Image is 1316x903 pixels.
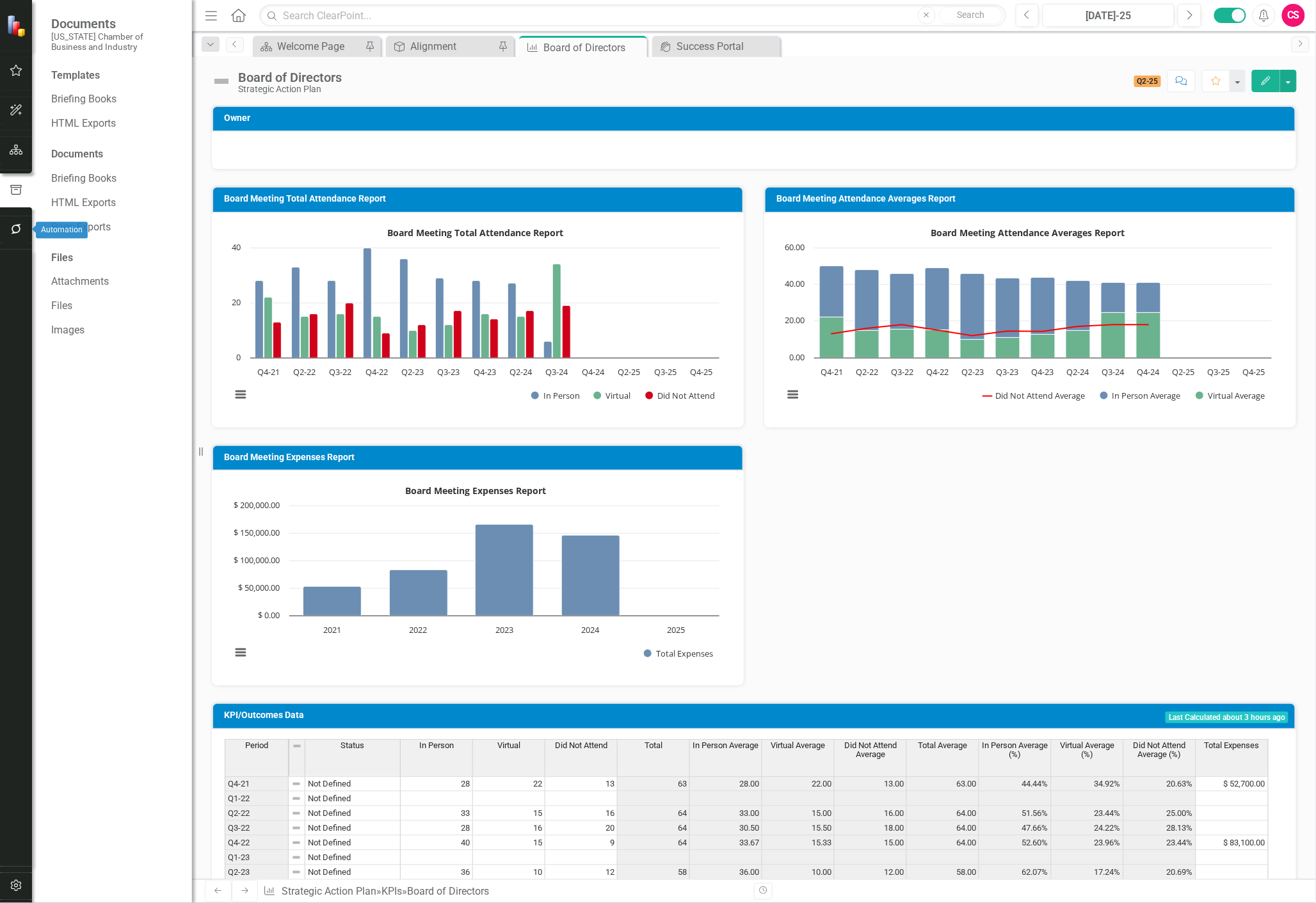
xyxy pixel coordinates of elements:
div: Board of Directors [407,885,489,897]
td: 10 [473,865,545,880]
td: 25.00% [1124,806,1196,821]
td: $ 52,700.00 [1196,776,1269,792]
text: 60.00 [785,241,805,253]
td: 63 [618,776,690,792]
text: Board Meeting Expenses Report [405,484,546,497]
td: 44.44% [979,776,1052,792]
path: Q4-21, 28. In Person. [255,280,264,358]
button: View chart menu, Board Meeting Total Attendance Report [232,385,250,403]
text: Q4-24 [582,366,605,378]
path: 2021, 52,700. Total Expenses. [303,587,362,616]
div: CS [1282,4,1305,27]
button: Show Virtual [593,390,630,401]
td: 22.00 [762,776,835,792]
td: 23.44% [1052,806,1124,821]
path: Q2-24, 15. Virtual. [517,316,526,358]
td: Q2-22 [225,806,289,821]
svg: Interactive chart [225,223,726,415]
text: 20.00 [785,314,805,326]
text: Virtual [606,390,630,401]
text: Q3-24 [1102,366,1125,378]
div: Board of Directors [238,70,342,84]
td: 64 [618,836,690,851]
td: 20.63% [1124,776,1196,792]
span: Virtual Average (%) [1054,741,1121,760]
path: Q3-24, 16.5. In Person Average. [1102,282,1126,312]
path: Q3-23, 17. Did Not Attend. [454,310,462,358]
text: Q4-25 [690,366,712,378]
a: Briefing Books [51,172,179,186]
text: 2021 [323,624,341,635]
div: Files [51,251,179,266]
td: Not Defined [305,865,401,880]
td: Not Defined [305,821,401,836]
button: View chart menu, Board Meeting Attendance Averages Report [783,385,801,403]
span: In Person Average (%) [982,741,1048,760]
td: 34.92% [1052,776,1124,792]
text: 2023 [495,624,513,635]
div: Automation [36,222,88,239]
text: 2022 [410,624,428,635]
button: View chart menu, Board Meeting Expenses Report [232,643,250,661]
h3: Board Meeting Expenses Report [224,452,736,462]
a: Alignment [389,38,495,54]
path: Q2-22, 15. Virtual Average. [855,330,879,358]
img: 8DAGhfEEPCf229AAAAAElFTkSuQmCC [291,779,301,789]
path: Q3-24, 6. In Person. [544,341,552,358]
img: Not Defined [211,71,232,92]
button: Show In Person Average [1100,390,1182,401]
button: Show Did Not Attend Average [983,390,1086,401]
text: Q4-24 [1137,366,1160,378]
path: Q2-24, 27. In Person Average. [1066,280,1091,330]
text: Q3-24 [546,366,569,378]
path: Q4-21, 22. Virtual. [264,297,273,358]
img: 8DAGhfEEPCf229AAAAAElFTkSuQmCC [291,794,301,804]
path: 2023, 166,000. Total Expenses. [476,525,534,616]
text: Q4-22 [926,366,949,378]
path: Q3-24, 24.5. Virtual Average. [1102,312,1126,358]
td: Not Defined [305,806,401,821]
text: Q4-22 [365,366,388,378]
text: Q3-22 [891,366,913,378]
text: Q2-22 [856,366,878,378]
text: Q2-25 [1173,366,1195,378]
span: Virtual Average [771,741,826,750]
img: 8DAGhfEEPCf229AAAAAElFTkSuQmCC [292,741,302,751]
text: Q2-23 [401,366,424,378]
text: Q4-21 [821,366,843,378]
td: 52.60% [979,836,1052,851]
path: Q4-24, 24.5. Virtual Average. [1137,312,1161,358]
text: In Person [543,390,580,401]
text: Q3-25 [654,366,677,378]
td: 47.66% [979,821,1052,836]
td: 30.50 [690,821,762,836]
text: $ 50,000.00 [238,582,280,593]
a: Page Exports [51,220,179,235]
div: » » [263,884,744,899]
img: 8DAGhfEEPCf229AAAAAElFTkSuQmCC [291,823,301,833]
text: 40.00 [785,278,805,289]
td: Q2-23 [225,865,289,880]
path: Q2-24, 17. Did Not Attend. [526,310,534,358]
path: Q4-23, 12.66666666. Virtual Average. [1031,334,1055,358]
span: Period [245,741,268,750]
button: [DATE]-25 [1043,4,1175,27]
td: 40 [401,836,473,851]
a: HTML Exports [51,116,179,131]
text: 20 [232,296,241,308]
h3: Board Meeting Total Attendance Report [224,194,736,204]
path: Q3-23, 12. Virtual. [445,324,453,358]
td: 9 [545,836,618,851]
path: Q3-22, 30.5. In Person Average. [890,273,915,329]
img: ClearPoint Strategy [6,13,29,37]
text: Q4-25 [1243,366,1265,378]
td: 28.13% [1124,821,1196,836]
path: Q3-22, 15.5. Virtual Average. [890,329,915,358]
text: $ 150,000.00 [234,527,280,538]
td: 15 [473,836,545,851]
td: 15.33 [762,836,835,851]
path: Q3-24, 19. Did Not Attend. [563,305,571,358]
td: 10.00 [762,865,835,880]
path: Q2-23, 36. In Person. [400,259,408,358]
button: Show Total Expenses [644,648,714,659]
